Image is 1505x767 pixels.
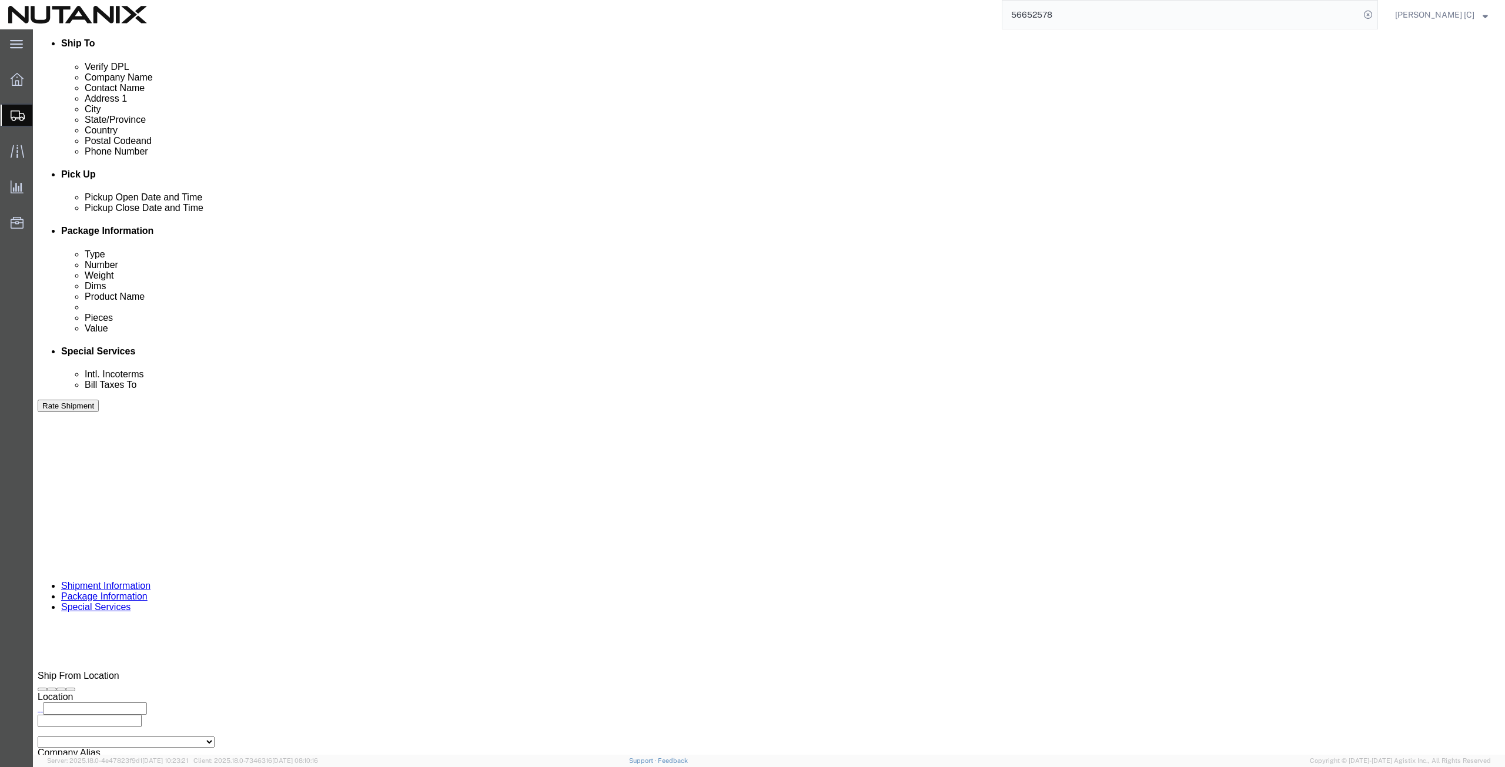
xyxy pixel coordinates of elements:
input: Search for shipment number, reference number [1002,1,1360,29]
a: Feedback [658,757,688,764]
span: Client: 2025.18.0-7346316 [193,757,318,764]
img: logo [8,6,147,24]
span: [DATE] 10:23:21 [142,757,188,764]
span: Arthur Campos [C] [1395,8,1474,21]
span: [DATE] 08:10:16 [272,757,318,764]
span: Server: 2025.18.0-4e47823f9d1 [47,757,188,764]
iframe: FS Legacy Container [33,29,1505,755]
button: [PERSON_NAME] [C] [1394,8,1489,22]
a: Support [629,757,658,764]
span: Copyright © [DATE]-[DATE] Agistix Inc., All Rights Reserved [1310,756,1491,766]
